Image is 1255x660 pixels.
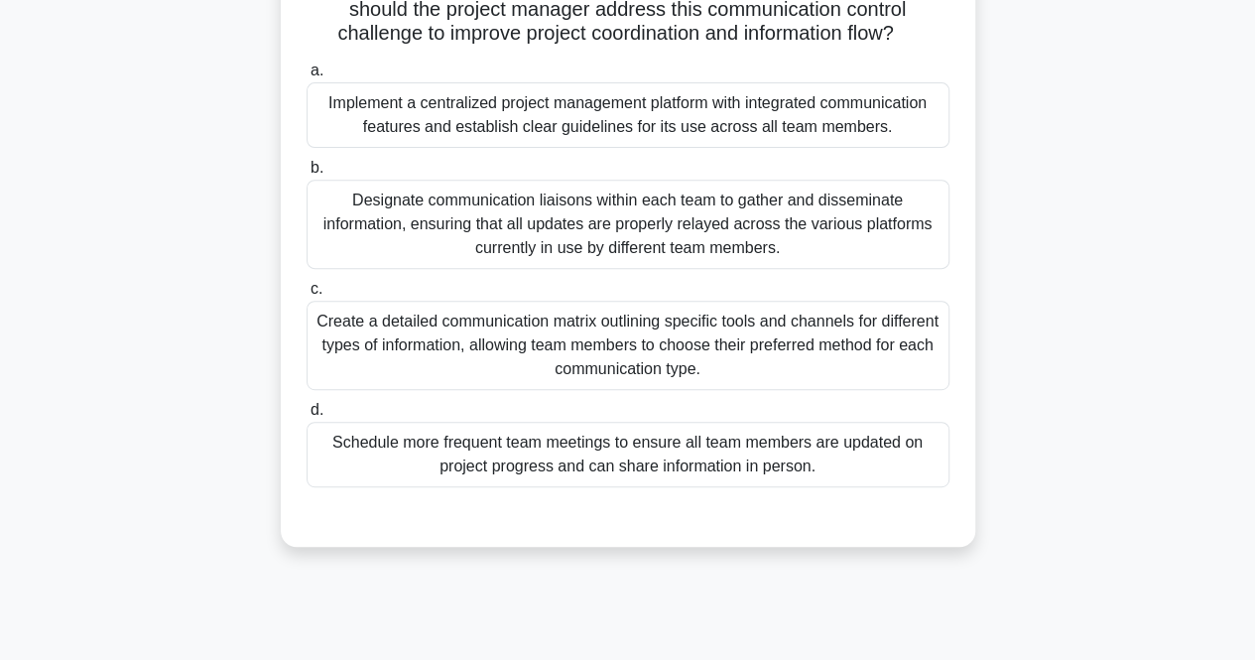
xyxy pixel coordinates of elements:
[311,280,322,297] span: c.
[307,82,949,148] div: Implement a centralized project management platform with integrated communication features and es...
[307,422,949,487] div: Schedule more frequent team meetings to ensure all team members are updated on project progress a...
[311,401,323,418] span: d.
[307,180,949,269] div: Designate communication liaisons within each team to gather and disseminate information, ensuring...
[307,301,949,390] div: Create a detailed communication matrix outlining specific tools and channels for different types ...
[311,159,323,176] span: b.
[311,62,323,78] span: a.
